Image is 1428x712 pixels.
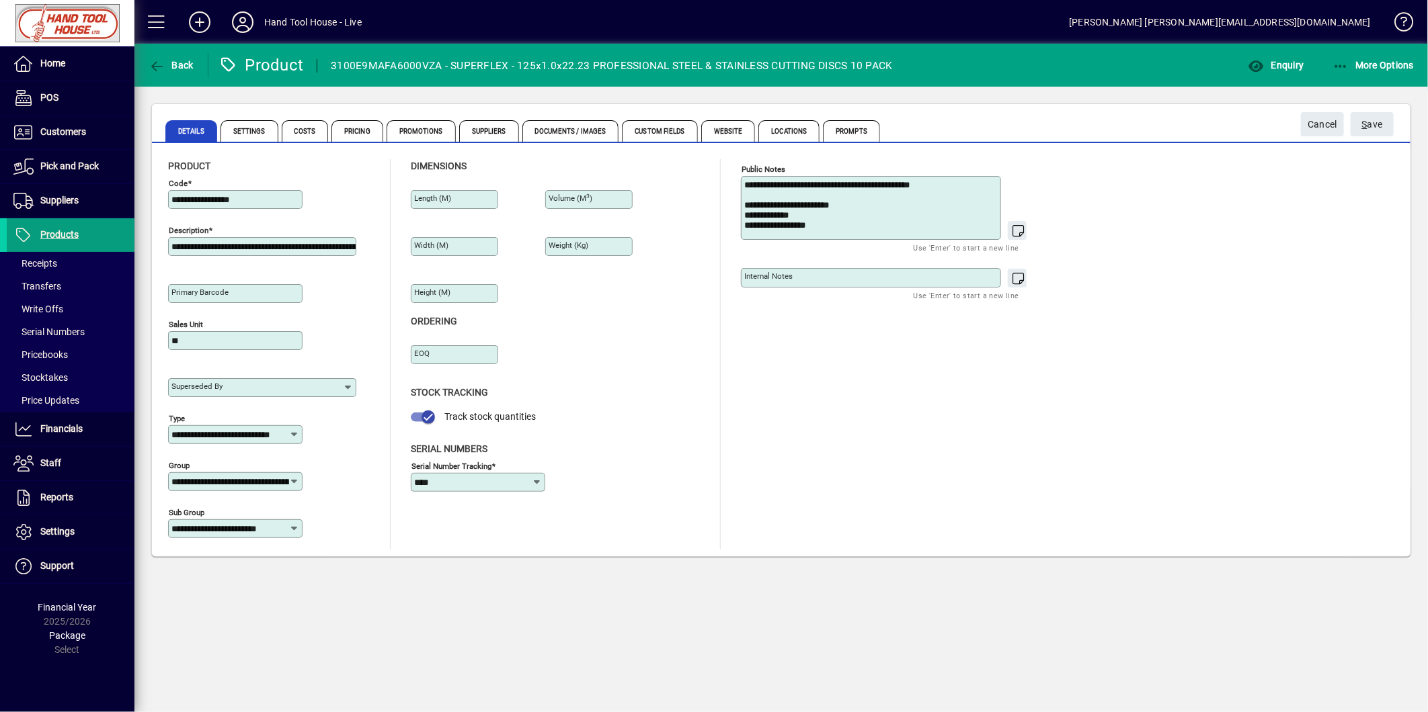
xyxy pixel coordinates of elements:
span: Prompts [823,120,880,142]
mat-label: Sub group [169,508,204,517]
span: Transfers [13,281,61,292]
span: POS [40,92,58,103]
mat-hint: Use 'Enter' to start a new line [914,287,1019,303]
a: Reports [7,481,134,515]
mat-label: Type [169,414,185,423]
a: Receipts [7,252,134,275]
mat-label: Height (m) [414,287,450,297]
button: Save [1351,112,1394,136]
mat-label: Superseded by [171,382,223,391]
span: More Options [1333,60,1415,71]
span: Website [701,120,756,142]
div: Product [219,54,304,76]
mat-label: Length (m) [414,193,451,203]
div: Hand Tool House - Live [264,11,362,33]
mat-label: Serial Number tracking [411,461,491,470]
mat-label: EOQ [414,349,430,358]
span: Package [49,630,85,641]
span: Staff [40,457,61,468]
span: Track stock quantities [444,411,536,422]
span: Custom Fields [622,120,697,142]
mat-label: Internal Notes [744,271,793,281]
a: Customers [7,116,134,149]
mat-label: Weight (Kg) [549,240,588,250]
button: Cancel [1301,112,1344,136]
mat-label: Volume (m ) [549,193,592,203]
button: More Options [1329,53,1418,77]
a: POS [7,81,134,115]
mat-label: Width (m) [414,240,448,250]
span: Serial Numbers [411,443,487,454]
span: ave [1362,114,1383,136]
a: Pricebooks [7,343,134,366]
span: Pick and Pack [40,161,99,171]
a: Pick and Pack [7,150,134,183]
span: Ordering [411,316,457,326]
a: Financials [7,412,134,446]
a: Suppliers [7,184,134,218]
app-page-header-button: Back [134,53,208,77]
mat-label: Description [169,226,208,235]
a: Settings [7,515,134,549]
span: Dimensions [411,161,467,171]
button: Add [178,10,221,34]
span: Locations [758,120,820,142]
button: Enquiry [1244,53,1307,77]
button: Back [145,53,197,77]
div: [PERSON_NAME] [PERSON_NAME][EMAIL_ADDRESS][DOMAIN_NAME] [1069,11,1371,33]
span: Pricing [331,120,383,142]
span: Details [165,120,217,142]
mat-label: Group [169,461,190,470]
span: S [1362,119,1367,130]
span: Support [40,560,74,571]
span: Stock Tracking [411,387,488,398]
span: Financials [40,423,83,434]
a: Support [7,549,134,583]
span: Home [40,58,65,69]
a: Stocktakes [7,366,134,389]
span: Serial Numbers [13,326,85,337]
mat-label: Primary barcode [171,287,229,297]
div: 3100E9MAFA6000VZA - SUPERFLEX - 125x1.0x22.23 PROFESSIONAL STEEL & STAINLESS CUTTING DISCS 10 PACK [331,55,893,77]
a: Home [7,47,134,81]
span: Write Offs [13,304,63,314]
span: Pricebooks [13,349,68,360]
a: Knowledge Base [1384,3,1411,46]
span: Product [168,161,210,171]
a: Staff [7,447,134,480]
span: Suppliers [459,120,519,142]
a: Serial Numbers [7,320,134,343]
a: Price Updates [7,389,134,412]
span: Costs [282,120,329,142]
span: Enquiry [1248,60,1304,71]
span: Price Updates [13,395,79,406]
button: Profile [221,10,264,34]
span: Settings [40,526,75,537]
span: Documents / Images [522,120,619,142]
sup: 3 [586,193,590,199]
mat-label: Public Notes [742,165,785,174]
mat-label: Code [169,179,188,188]
span: Products [40,229,79,240]
span: Customers [40,126,86,137]
a: Write Offs [7,298,134,320]
mat-label: Sales unit [169,320,203,329]
a: Transfers [7,275,134,298]
span: Receipts [13,258,57,269]
span: Reports [40,492,73,502]
span: Back [149,60,194,71]
span: Stocktakes [13,372,68,383]
span: Settings [221,120,278,142]
span: Promotions [387,120,456,142]
span: Cancel [1308,114,1337,136]
mat-hint: Use 'Enter' to start a new line [914,240,1019,255]
span: Suppliers [40,195,79,206]
span: Financial Year [38,602,97,613]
